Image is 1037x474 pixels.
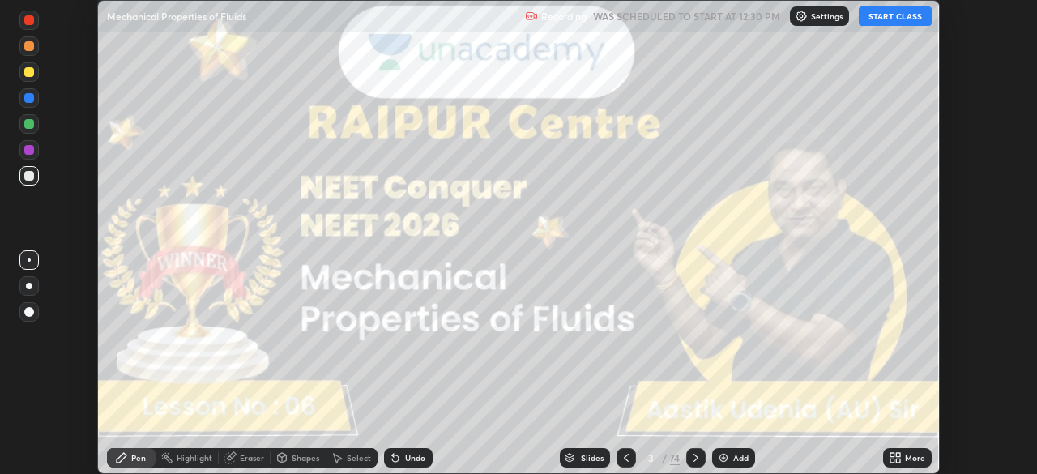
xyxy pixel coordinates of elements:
[642,453,659,463] div: 3
[131,454,146,462] div: Pen
[593,9,780,23] h5: WAS SCHEDULED TO START AT 12:30 PM
[405,454,425,462] div: Undo
[662,453,667,463] div: /
[177,454,212,462] div: Highlight
[347,454,371,462] div: Select
[859,6,932,26] button: START CLASS
[670,451,680,465] div: 74
[107,10,246,23] p: Mechanical Properties of Fluids
[795,10,808,23] img: class-settings-icons
[541,11,587,23] p: Recording
[811,12,843,20] p: Settings
[581,454,604,462] div: Slides
[525,10,538,23] img: recording.375f2c34.svg
[905,454,925,462] div: More
[240,454,264,462] div: Eraser
[733,454,749,462] div: Add
[292,454,319,462] div: Shapes
[717,451,730,464] img: add-slide-button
